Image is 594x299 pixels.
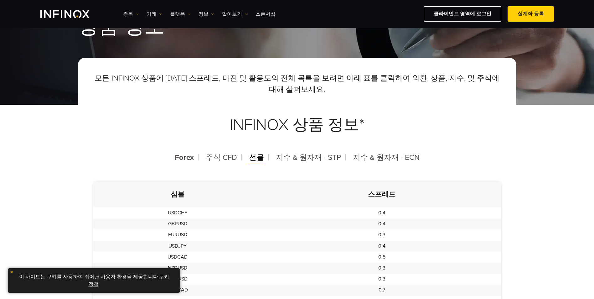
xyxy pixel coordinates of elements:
span: 지수 & 원자재 - ECN [353,153,420,162]
td: 0.7 [262,285,501,296]
td: NZDUSD [93,263,263,274]
a: 실계좌 등록 [508,6,554,22]
td: 0.5 [262,252,501,263]
td: 0.3 [262,263,501,274]
p: 이 사이트는 쿠키를 사용하여 뛰어난 사용자 환경을 제공합니다. . [11,271,177,290]
h1: 상품 정보 [78,16,516,37]
td: 0.3 [262,229,501,240]
th: 심볼 [93,181,263,207]
p: 모든 INFINOX 상품에 [DATE] 스프레드, 마진 및 활용도의 전체 목록을 보려면 아래 표를 클릭하여 외환, 상품, 지수, 및 주식에 대해 살펴보세요. [93,73,501,95]
a: 스폰서십 [256,10,276,18]
a: 거래 [147,10,162,18]
a: 알아보기 [222,10,248,18]
span: 주식 CFD [206,153,237,162]
img: yellow close icon [9,270,14,274]
td: 0.4 [262,241,501,252]
span: 선물 [249,153,264,162]
a: 정보 [199,10,214,18]
span: Forex [175,153,194,162]
td: USDCHF [93,207,263,218]
th: 스프레드 [262,181,501,207]
a: INFINOX Logo [40,10,104,18]
td: EURUSD [93,229,263,240]
td: 0.4 [262,218,501,229]
td: GBPUSD [93,218,263,229]
span: 지수 & 원자재 - STP [276,153,341,162]
td: 0.4 [262,207,501,218]
h3: INFINOX 상품 정보* [93,100,501,149]
a: 플랫폼 [170,10,191,18]
a: 클라이언트 영역에 로그인 [424,6,501,22]
td: USDCAD [93,252,263,263]
a: 종목 [123,10,139,18]
td: USDJPY [93,241,263,252]
td: 0.3 [262,274,501,285]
